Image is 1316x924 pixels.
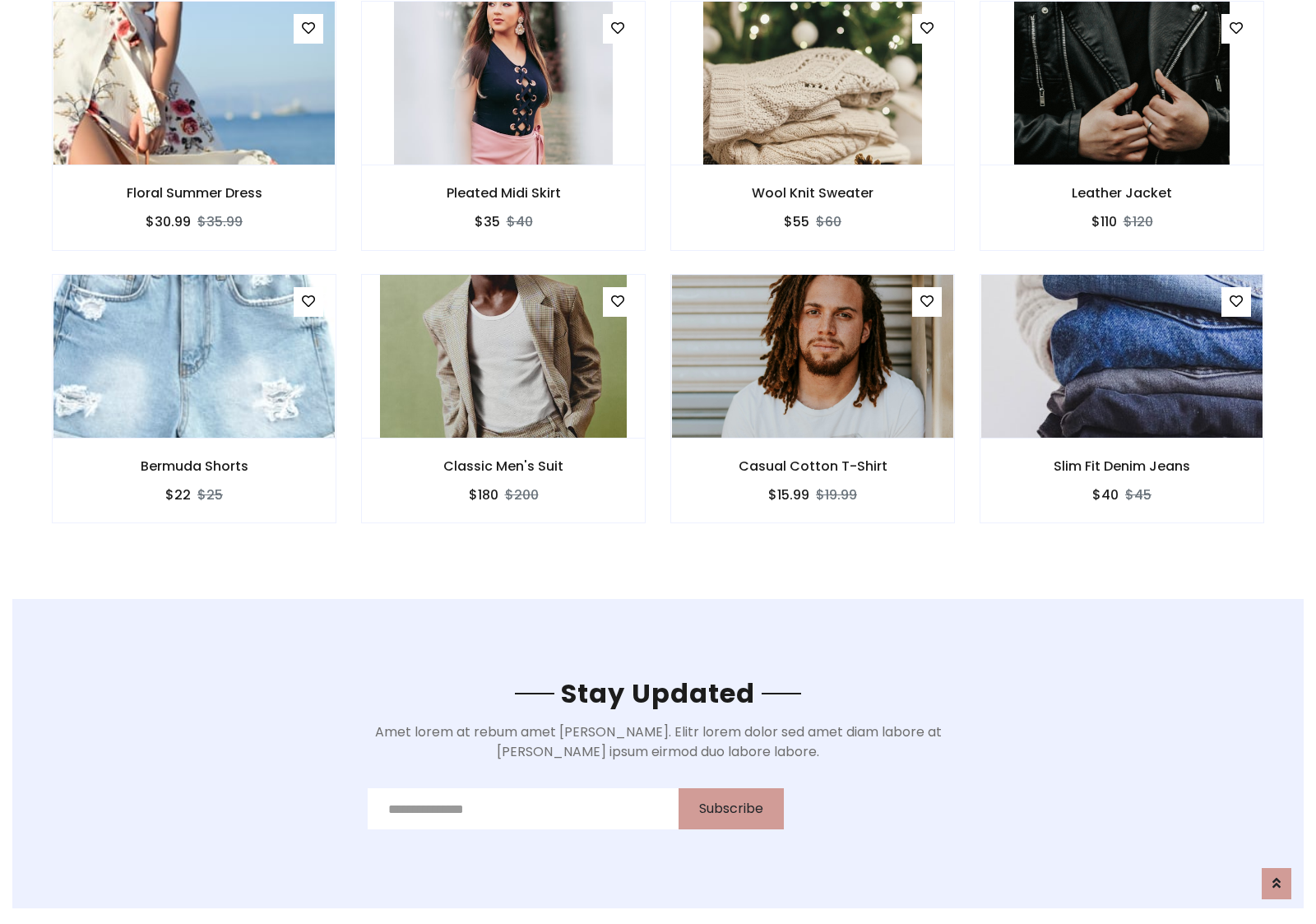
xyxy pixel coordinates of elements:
h6: Pleated Midi Skirt [362,185,645,201]
del: $19.99 [816,485,857,504]
h6: Leather Jacket [980,185,1263,201]
del: $120 [1124,212,1153,231]
span: Stay Updated [554,675,762,712]
h6: $22 [165,487,191,503]
p: Amet lorem at rebum amet [PERSON_NAME]. Elitr lorem dolor sed amet diam labore at [PERSON_NAME] i... [368,722,949,762]
h6: Wool Knit Sweater [671,185,954,201]
del: $200 [505,485,539,504]
h6: $110 [1091,214,1117,230]
h6: $30.99 [146,214,191,230]
del: $40 [507,212,533,231]
h6: Slim Fit Denim Jeans [980,458,1263,474]
del: $60 [816,212,841,231]
h6: $35 [475,214,500,230]
h6: Floral Summer Dress [53,185,336,201]
del: $45 [1125,485,1151,504]
button: Subscribe [679,788,784,829]
h6: $180 [469,487,498,503]
h6: $55 [784,214,809,230]
del: $35.99 [197,212,243,231]
h6: $15.99 [768,487,809,503]
h6: Classic Men's Suit [362,458,645,474]
h6: $40 [1092,487,1119,503]
h6: Casual Cotton T-Shirt [671,458,954,474]
del: $25 [197,485,223,504]
h6: Bermuda Shorts [53,458,336,474]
